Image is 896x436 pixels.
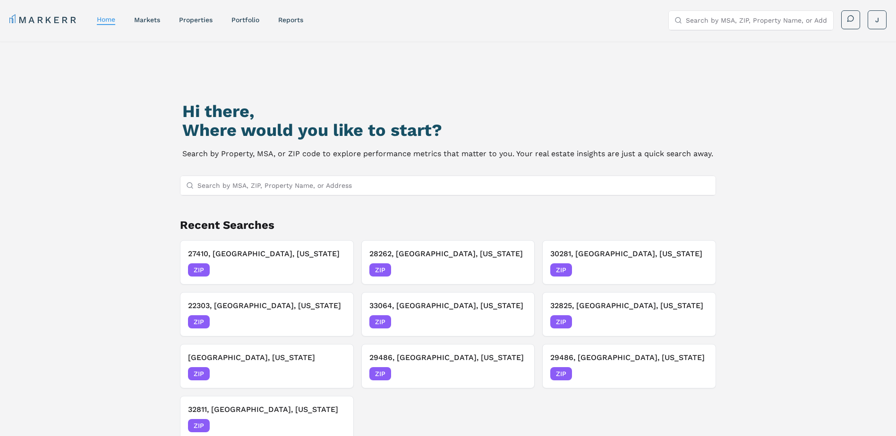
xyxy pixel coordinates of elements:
[361,292,535,336] button: 33064, [GEOGRAPHIC_DATA], [US_STATE]ZIP[DATE]
[687,265,708,275] span: [DATE]
[687,317,708,327] span: [DATE]
[188,352,346,363] h3: [GEOGRAPHIC_DATA], [US_STATE]
[188,367,210,380] span: ZIP
[324,317,346,327] span: [DATE]
[97,16,115,23] a: home
[9,13,78,26] a: MARKERR
[369,367,391,380] span: ZIP
[868,10,887,29] button: J
[369,248,527,260] h3: 28262, [GEOGRAPHIC_DATA], [US_STATE]
[875,15,879,25] span: J
[188,248,346,260] h3: 27410, [GEOGRAPHIC_DATA], [US_STATE]
[188,419,210,432] span: ZIP
[179,16,213,24] a: properties
[369,352,527,363] h3: 29486, [GEOGRAPHIC_DATA], [US_STATE]
[550,263,572,277] span: ZIP
[180,218,717,233] h2: Recent Searches
[180,292,354,336] button: 22303, [GEOGRAPHIC_DATA], [US_STATE]ZIP[DATE]
[361,344,535,388] button: 29486, [GEOGRAPHIC_DATA], [US_STATE]ZIP[DATE]
[369,263,391,277] span: ZIP
[180,240,354,285] button: 27410, [GEOGRAPHIC_DATA], [US_STATE]ZIP[DATE]
[182,147,713,160] p: Search by Property, MSA, or ZIP code to explore performance metrics that matter to you. Your real...
[686,11,828,30] input: Search by MSA, ZIP, Property Name, or Address
[369,315,391,328] span: ZIP
[550,352,708,363] h3: 29486, [GEOGRAPHIC_DATA], [US_STATE]
[197,176,710,195] input: Search by MSA, ZIP, Property Name, or Address
[324,265,346,275] span: [DATE]
[188,315,210,328] span: ZIP
[687,369,708,378] span: [DATE]
[550,367,572,380] span: ZIP
[542,240,716,285] button: 30281, [GEOGRAPHIC_DATA], [US_STATE]ZIP[DATE]
[182,102,713,121] h1: Hi there,
[542,344,716,388] button: 29486, [GEOGRAPHIC_DATA], [US_STATE]ZIP[DATE]
[550,300,708,311] h3: 32825, [GEOGRAPHIC_DATA], [US_STATE]
[361,240,535,285] button: 28262, [GEOGRAPHIC_DATA], [US_STATE]ZIP[DATE]
[550,315,572,328] span: ZIP
[505,317,527,327] span: [DATE]
[505,265,527,275] span: [DATE]
[324,421,346,430] span: [DATE]
[188,300,346,311] h3: 22303, [GEOGRAPHIC_DATA], [US_STATE]
[542,292,716,336] button: 32825, [GEOGRAPHIC_DATA], [US_STATE]ZIP[DATE]
[278,16,303,24] a: reports
[369,300,527,311] h3: 33064, [GEOGRAPHIC_DATA], [US_STATE]
[188,263,210,277] span: ZIP
[324,369,346,378] span: [DATE]
[180,344,354,388] button: [GEOGRAPHIC_DATA], [US_STATE]ZIP[DATE]
[550,248,708,260] h3: 30281, [GEOGRAPHIC_DATA], [US_STATE]
[231,16,259,24] a: Portfolio
[134,16,160,24] a: markets
[182,121,713,140] h2: Where would you like to start?
[505,369,527,378] span: [DATE]
[188,404,346,415] h3: 32811, [GEOGRAPHIC_DATA], [US_STATE]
